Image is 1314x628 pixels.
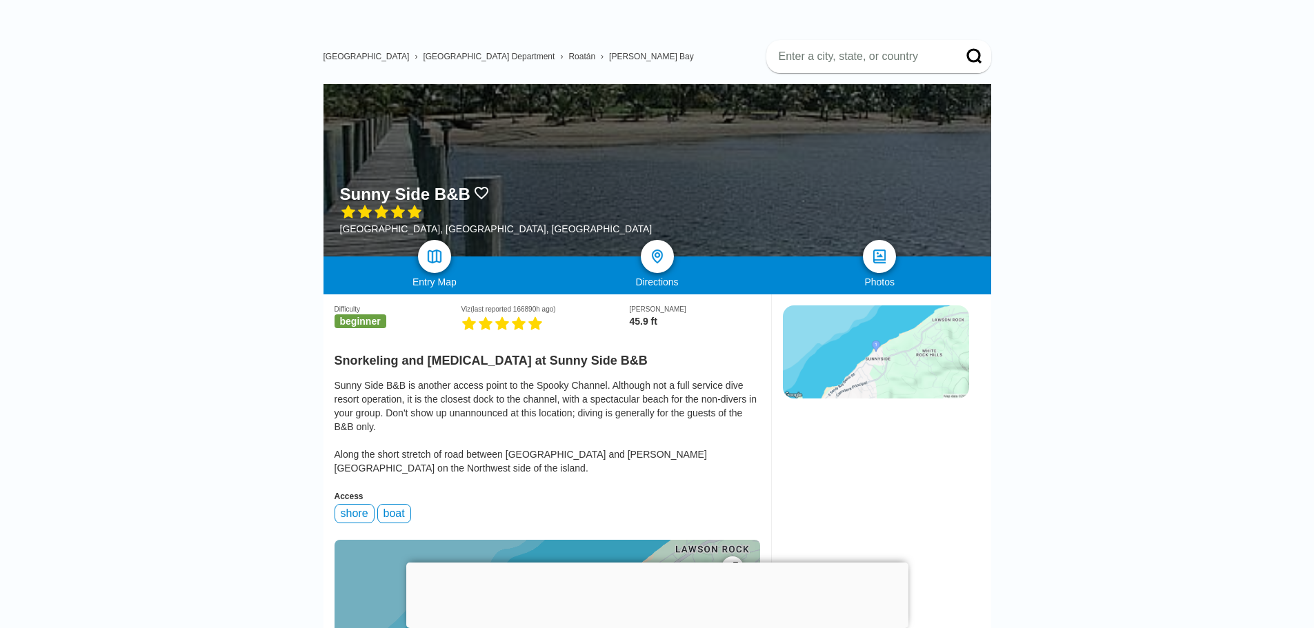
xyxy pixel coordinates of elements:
div: shore [335,504,375,523]
iframe: Advertisement [783,412,968,585]
div: [PERSON_NAME] [629,305,759,313]
img: directions [649,248,666,265]
a: Roatán [568,52,595,61]
img: static [783,305,969,398]
div: Access [335,492,760,501]
div: Sunny Side B&B is another access point to the Spooky Channel. Although not a full service dive re... [335,378,760,475]
div: Viz (last reported 166890h ago) [461,305,629,313]
img: photos [871,248,888,265]
a: directions [641,240,674,273]
div: Photos [768,276,991,287]
span: › [415,52,417,61]
div: [GEOGRAPHIC_DATA], [GEOGRAPHIC_DATA], [GEOGRAPHIC_DATA] [340,223,653,234]
div: Difficulty [335,305,461,313]
div: 45.9 ft [629,316,759,327]
div: Directions [546,276,768,287]
h1: Sunny Side B&B [340,185,470,204]
span: beginner [335,314,386,328]
div: boat [377,504,411,523]
span: › [560,52,563,61]
span: › [601,52,604,61]
input: Enter a city, state, or country [777,50,947,63]
a: [GEOGRAPHIC_DATA] Department [423,52,555,61]
a: map [418,240,451,273]
a: [GEOGRAPHIC_DATA] [323,52,410,61]
img: map [426,248,443,265]
iframe: Advertisement [406,563,908,625]
a: [PERSON_NAME] Bay [609,52,694,61]
h2: Snorkeling and [MEDICAL_DATA] at Sunny Side B&B [335,345,760,368]
a: photos [863,240,896,273]
div: Entry Map [323,276,546,287]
